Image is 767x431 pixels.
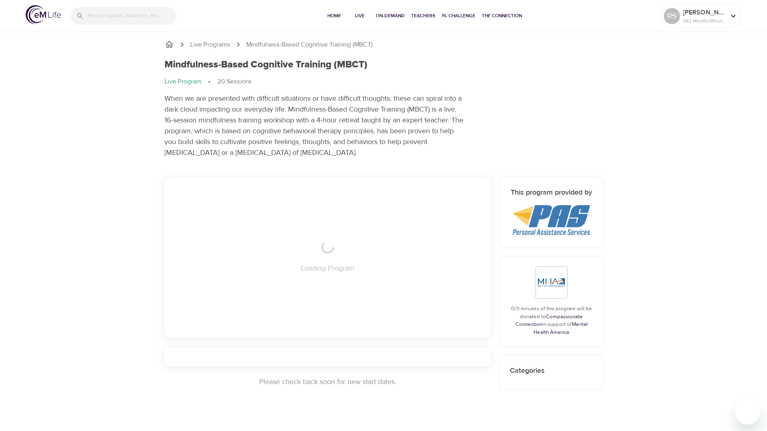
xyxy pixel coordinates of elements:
p: Please check back soon for new start dates. [164,376,491,387]
img: logo [26,5,61,24]
p: Categories [510,365,593,376]
p: Mindfulness-Based Cognitive Training (MBCT) [246,40,373,49]
iframe: Button to launch messaging window [735,399,761,425]
div: RS [664,8,680,24]
input: Find programs, teachers, etc... [87,7,177,24]
p: 20 Sessions [217,77,252,86]
a: Compassionate Connection [515,313,583,328]
p: 942 Mindful Minutes [683,17,726,24]
p: 0/0 minutes of this program will be donated to in support of [510,305,593,336]
p: Loading Program [301,263,355,274]
span: Home [325,12,344,20]
span: On-Demand [376,12,405,20]
span: 1% Challenge [442,12,475,20]
span: Live [350,12,369,20]
h6: This program provided by [510,187,593,199]
p: When we are presented with difficult situations or have difficult thoughts, these can spiral into... [164,93,465,158]
span: Teachers [411,12,435,20]
nav: breadcrumb [164,40,603,49]
span: The Connection [482,12,522,20]
nav: breadcrumb [164,77,603,87]
p: [PERSON_NAME] [683,8,726,17]
h1: Mindfulness-Based Cognitive Training (MBCT) [164,59,367,71]
a: Live Programs [190,40,230,49]
p: Live Program [164,77,201,86]
img: PAS%20logo.png [513,205,590,235]
a: Mental Health America [534,321,588,335]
